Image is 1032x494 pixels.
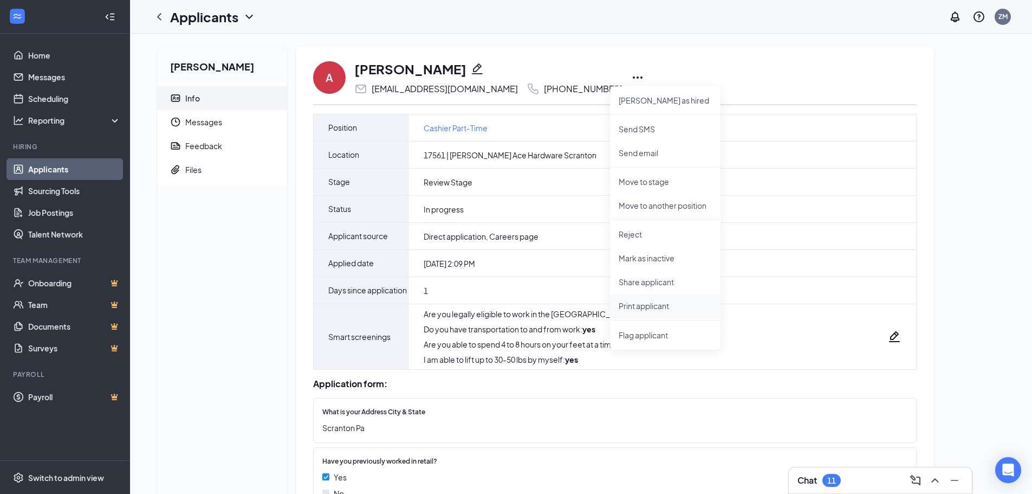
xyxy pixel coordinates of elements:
span: Stage [328,169,350,195]
svg: Pencil [888,330,901,343]
div: Team Management [13,256,119,265]
a: Job Postings [28,202,121,223]
span: Flag applicant [619,329,712,341]
p: Send SMS [619,124,712,134]
div: I am able to lift up to 30-50 lbs by myself : [424,354,649,365]
div: Info [185,93,200,104]
span: Messages [185,110,278,134]
div: 11 [827,476,836,485]
span: Smart screenings [328,324,391,350]
div: Application form: [313,378,917,389]
a: Messages [28,66,121,88]
span: Applied date [328,250,374,277]
span: Location [328,142,359,168]
svg: Settings [13,472,24,483]
strong: yes [565,355,578,364]
svg: ChevronLeft [153,10,166,23]
div: Feedback [185,140,222,151]
a: Home [28,44,121,66]
span: Days since application [328,277,407,304]
svg: Paperclip [170,164,181,175]
div: Are you able to spend 4 to 8 hours on your feet at a time? : [424,339,649,350]
div: Switch to admin view [28,472,104,483]
svg: Minimize [948,474,961,487]
div: [EMAIL_ADDRESS][DOMAIN_NAME] [372,84,518,94]
svg: ChevronDown [243,10,256,23]
a: DocumentsCrown [28,316,121,337]
span: Status [328,196,351,222]
a: PaperclipFiles [157,158,287,182]
svg: Report [170,140,181,151]
p: Move to another position [619,200,712,211]
strong: yes [582,324,595,334]
svg: Collapse [105,11,115,22]
p: Move to stage [619,176,712,187]
a: ReportFeedback [157,134,287,158]
h3: Chat [797,474,817,486]
div: Are you legally eligible to work in the [GEOGRAPHIC_DATA]? : [424,309,649,319]
div: Do you have transportation to and from work : [424,324,649,335]
svg: QuestionInfo [972,10,985,23]
span: 1 [424,285,428,296]
p: Reject [619,229,712,240]
a: PayrollCrown [28,386,121,408]
a: TeamCrown [28,294,121,316]
div: Open Intercom Messenger [995,457,1021,483]
svg: ComposeMessage [909,474,922,487]
svg: WorkstreamLogo [12,11,23,22]
a: Sourcing Tools [28,180,121,202]
div: ZM [998,12,1008,21]
button: Minimize [946,472,963,489]
svg: Ellipses [631,71,644,84]
div: Payroll [13,370,119,379]
a: SurveysCrown [28,337,121,359]
svg: Notifications [949,10,962,23]
svg: Analysis [13,115,24,126]
span: [DATE] 2:09 PM [424,258,475,269]
div: A [326,70,333,85]
button: ComposeMessage [907,472,924,489]
h1: [PERSON_NAME] [354,60,466,78]
p: Mark as inactive [619,253,712,264]
span: 17561 | [PERSON_NAME] Ace Hardware Scranton [424,150,596,161]
p: Print applicant [619,300,712,311]
svg: ContactCard [170,93,181,104]
svg: Clock [170,117,181,127]
h1: Applicants [170,8,238,26]
span: Yes [334,471,347,483]
svg: Pencil [471,62,484,75]
span: Direct application, Careers page [424,231,538,242]
p: Send email [619,147,712,158]
span: Review Stage [424,177,472,188]
a: Talent Network [28,223,121,245]
a: Scheduling [28,88,121,110]
span: Scranton Pa [322,422,897,434]
div: [PHONE_NUMBER] [544,84,622,94]
svg: Email [354,82,367,95]
a: Applicants [28,158,121,180]
p: Share applicant [619,277,712,287]
span: What is your Address City & State [322,407,425,418]
h2: [PERSON_NAME] [157,47,287,82]
a: Cashier Part-Time [424,122,488,134]
div: Files [185,164,202,175]
div: Reporting [28,115,121,126]
div: Hiring [13,142,119,151]
svg: Phone [527,82,540,95]
p: [PERSON_NAME] as hired [619,95,712,106]
span: In progress [424,204,464,215]
span: Applicant source [328,223,388,249]
svg: ChevronUp [929,474,942,487]
span: Position [328,114,357,141]
button: ChevronUp [926,472,944,489]
a: ClockMessages [157,110,287,134]
span: Have you previously worked in retail? [322,457,437,467]
a: ContactCardInfo [157,86,287,110]
a: OnboardingCrown [28,272,121,294]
